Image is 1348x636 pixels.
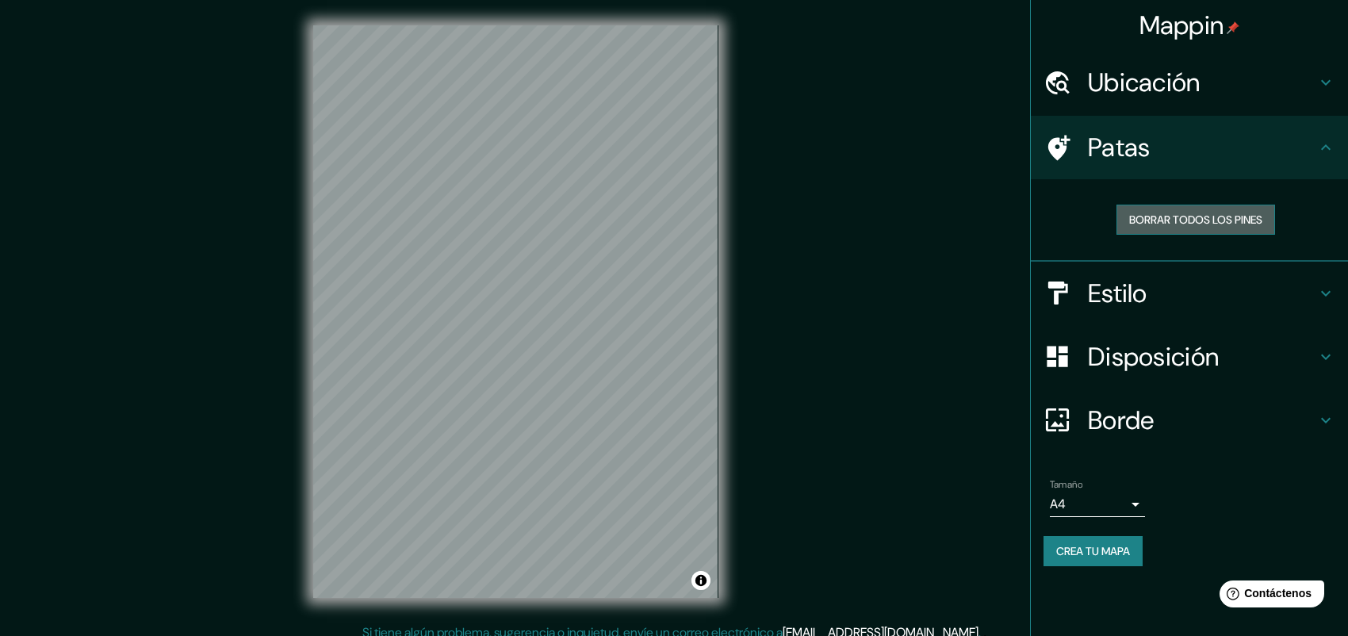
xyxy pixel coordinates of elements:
font: Mappin [1139,9,1224,42]
img: pin-icon.png [1227,21,1239,34]
iframe: Lanzador de widgets de ayuda [1207,574,1331,619]
font: Estilo [1088,277,1147,310]
div: Borde [1031,389,1348,452]
font: Crea tu mapa [1056,544,1130,558]
div: Ubicación [1031,51,1348,114]
button: Crea tu mapa [1044,536,1143,566]
button: Activar o desactivar atribución [691,571,710,590]
font: Borde [1088,404,1155,437]
canvas: Mapa [313,25,718,598]
font: Disposición [1088,340,1219,374]
font: Patas [1088,131,1151,164]
font: A4 [1050,496,1066,512]
button: Borrar todos los pines [1116,205,1275,235]
div: Disposición [1031,325,1348,389]
font: Tamaño [1050,478,1082,491]
div: Estilo [1031,262,1348,325]
div: A4 [1050,492,1145,517]
font: Ubicación [1088,66,1201,99]
font: Borrar todos los pines [1129,213,1262,227]
div: Patas [1031,116,1348,179]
